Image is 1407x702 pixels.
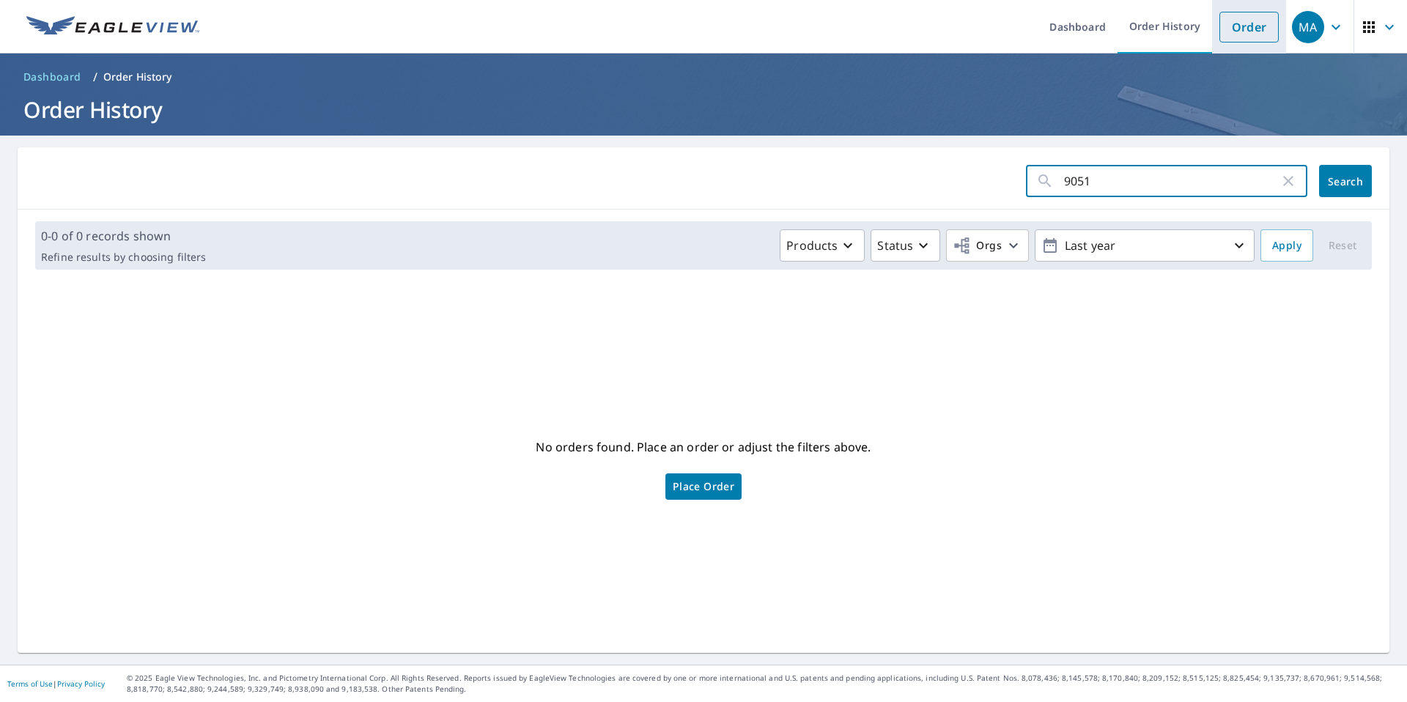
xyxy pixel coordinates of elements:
[26,16,199,38] img: EV Logo
[127,673,1400,695] p: © 2025 Eagle View Technologies, Inc. and Pictometry International Corp. All Rights Reserved. Repo...
[953,237,1002,255] span: Orgs
[18,65,1389,89] nav: breadcrumb
[103,70,172,84] p: Order History
[7,679,105,688] p: |
[18,65,87,89] a: Dashboard
[1035,229,1255,262] button: Last year
[946,229,1029,262] button: Orgs
[877,237,913,254] p: Status
[673,483,734,490] span: Place Order
[1292,11,1324,43] div: MA
[23,70,81,84] span: Dashboard
[536,435,871,459] p: No orders found. Place an order or adjust the filters above.
[7,679,53,689] a: Terms of Use
[1219,12,1279,43] a: Order
[871,229,940,262] button: Status
[41,251,206,264] p: Refine results by choosing filters
[780,229,865,262] button: Products
[786,237,838,254] p: Products
[1272,237,1301,255] span: Apply
[1059,233,1230,259] p: Last year
[1260,229,1313,262] button: Apply
[665,473,742,500] a: Place Order
[18,95,1389,125] h1: Order History
[57,679,105,689] a: Privacy Policy
[93,68,97,86] li: /
[1331,174,1360,188] span: Search
[1064,160,1279,202] input: Address, Report #, Claim ID, etc.
[1319,165,1372,197] button: Search
[41,227,206,245] p: 0-0 of 0 records shown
